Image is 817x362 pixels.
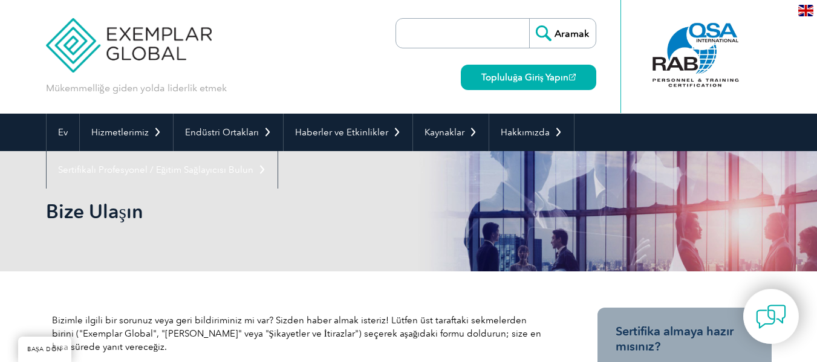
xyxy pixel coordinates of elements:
[284,114,412,151] a: Haberler ve Etkinlikler
[616,324,734,354] font: Sertifika almaya hazır mısınız?
[481,72,568,83] font: Topluluğa Giriş Yapın
[46,199,143,223] font: Bize Ulaşın
[58,127,68,138] font: Ev
[46,82,227,94] font: Mükemmelliğe giden yolda liderlik etmek
[47,114,79,151] a: Ev
[185,127,259,138] font: Endüstri Ortakları
[91,127,149,138] font: Hizmetlerimiz
[174,114,283,151] a: Endüstri Ortakları
[756,302,786,332] img: contact-chat.png
[569,74,576,80] img: open_square.png
[461,65,596,90] a: Topluluğa Giriş Yapın
[52,315,542,352] font: Bizimle ilgili bir sorunuz veya geri bildiriminiz mi var? Sizden haber almak isteriz! Lütfen üst ...
[798,5,813,16] img: en
[58,164,253,175] font: Sertifikalı Profesyonel / Eğitim Sağlayıcısı Bulun
[501,127,550,138] font: Hakkımızda
[425,127,464,138] font: Kaynaklar
[18,337,71,362] a: BAŞA DÖN
[27,346,62,353] font: BAŞA DÖN
[47,151,278,189] a: Sertifikalı Profesyonel / Eğitim Sağlayıcısı Bulun
[529,19,596,48] input: Aramak
[295,127,388,138] font: Haberler ve Etkinlikler
[413,114,489,151] a: Kaynaklar
[80,114,173,151] a: Hizmetlerimiz
[489,114,574,151] a: Hakkımızda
